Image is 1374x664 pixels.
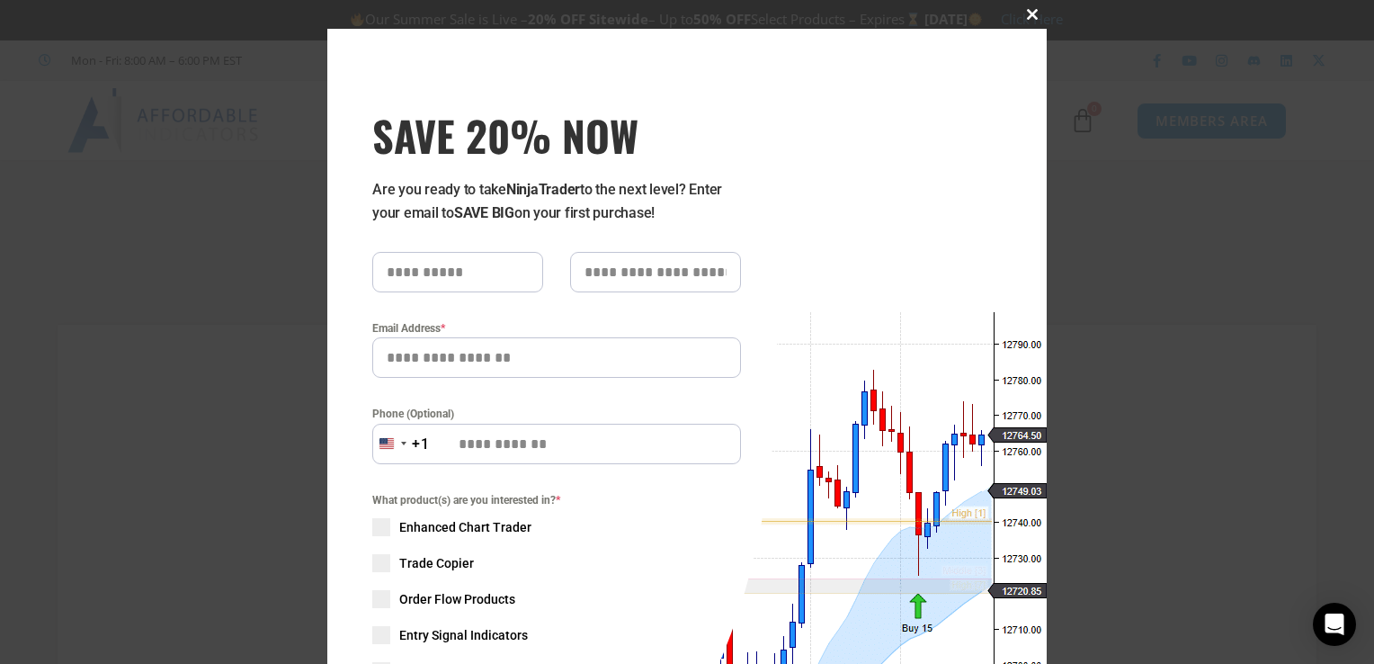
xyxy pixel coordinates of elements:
label: Entry Signal Indicators [372,626,741,644]
label: Order Flow Products [372,590,741,608]
div: +1 [412,433,430,456]
label: Phone (Optional) [372,405,741,423]
button: Selected country [372,424,430,464]
strong: NinjaTrader [506,181,580,198]
span: Enhanced Chart Trader [399,518,531,536]
div: Open Intercom Messenger [1313,603,1356,646]
span: SAVE 20% NOW [372,110,741,160]
strong: SAVE BIG [454,204,514,221]
span: Order Flow Products [399,590,515,608]
span: Entry Signal Indicators [399,626,528,644]
label: Trade Copier [372,554,741,572]
label: Enhanced Chart Trader [372,518,741,536]
span: What product(s) are you interested in? [372,491,741,509]
p: Are you ready to take to the next level? Enter your email to on your first purchase! [372,178,741,225]
span: Trade Copier [399,554,474,572]
label: Email Address [372,319,741,337]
